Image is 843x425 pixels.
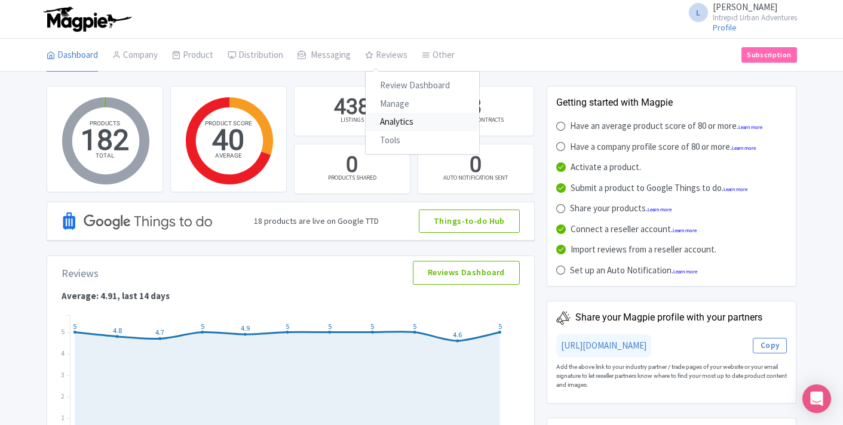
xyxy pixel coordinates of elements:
[419,210,520,233] a: Things-to-do Hub
[341,115,364,124] div: LISTINGS
[328,173,376,182] div: PRODUCTS SHARED
[682,2,797,21] a: L [PERSON_NAME] Intrepid Urban Adventures
[570,264,697,278] div: Set up an Auto Notification.
[570,119,762,133] div: Have an average product score of 80 or more.
[228,39,283,72] a: Distribution
[413,261,520,285] a: Reviews Dashboard
[724,187,747,192] a: Learn more
[52,290,529,303] p: Average: 4.91, last 14 days
[556,96,787,110] div: Getting started with Magpie
[673,228,697,233] a: Learn more
[571,161,641,174] div: Activate a product.
[802,384,831,413] div: Open Intercom Messenger
[346,150,358,180] div: 0
[61,327,65,336] tspan: 5
[61,413,65,422] tspan: 1
[366,76,479,95] a: Review Dashboard
[41,6,133,32] img: logo-ab69f6fb50320c5b225c76a69d11143b.png
[673,269,697,275] a: Learn more
[61,349,65,358] tspan: 4
[62,196,214,247] img: Google TTD
[713,1,777,13] span: [PERSON_NAME]
[366,113,479,131] a: Analytics
[62,265,99,281] div: Reviews
[571,181,747,195] div: Submit a product to Google Things to do.
[443,173,508,182] div: AUTO NOTIFICATION SENT
[294,86,410,136] a: 438 LISTINGS
[571,223,697,236] div: Connect a reseller account.
[561,340,646,351] a: [URL][DOMAIN_NAME]
[61,392,65,401] tspan: 2
[47,39,98,72] a: Dashboard
[741,47,796,63] a: Subscription
[366,131,479,150] a: Tools
[689,3,708,22] span: L
[556,358,787,394] div: Add the above link to your industry partner / trade pages of your website or your email signature...
[570,202,672,215] div: Share your products.
[732,146,756,151] a: Learn more
[571,243,716,257] div: Import reviews from a reseller account.
[648,207,672,213] a: Learn more
[422,39,455,72] a: Other
[254,215,379,227] div: 18 products are live on Google TTD
[294,144,410,194] a: 0 PRODUCTS SHARED
[418,144,534,194] a: 0 AUTO NOTIFICATION SENT
[575,310,762,325] div: Share your Magpie profile with your partners
[298,39,351,72] a: Messaging
[713,22,737,33] a: Profile
[570,140,756,154] div: Have a company profile score of 80 or more.
[334,93,370,122] div: 438
[738,125,762,130] a: Learn more
[172,39,213,72] a: Product
[365,39,407,72] a: Reviews
[61,370,65,379] tspan: 3
[470,150,482,180] div: 0
[753,338,787,353] button: Copy
[366,95,479,113] a: Manage
[713,14,797,21] small: Intrepid Urban Adventures
[112,39,158,72] a: Company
